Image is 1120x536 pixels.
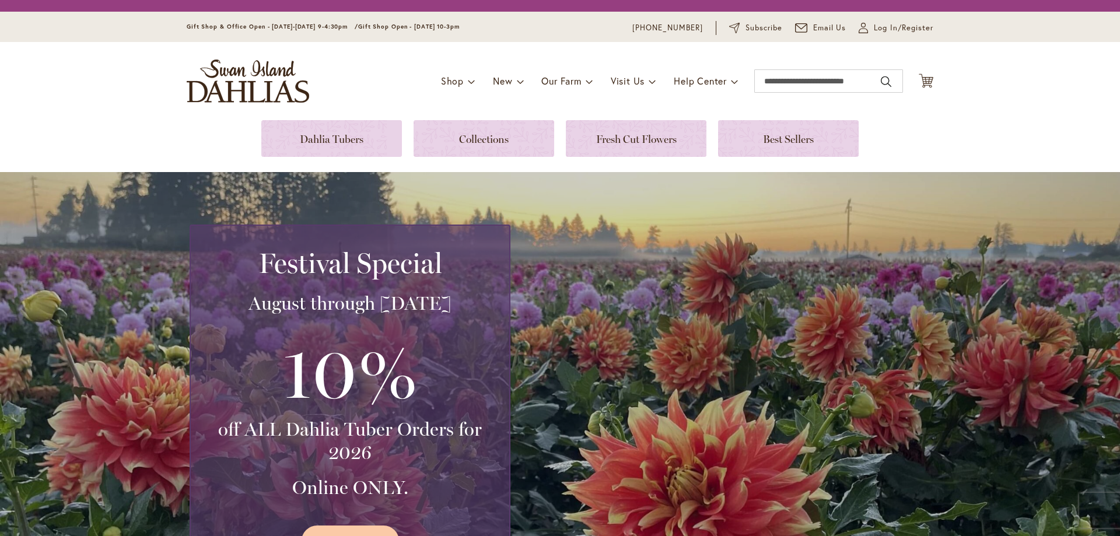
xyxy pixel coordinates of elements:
[874,22,933,34] span: Log In/Register
[745,22,782,34] span: Subscribe
[493,75,512,87] span: New
[813,22,846,34] span: Email Us
[205,247,495,279] h2: Festival Special
[205,476,495,499] h3: Online ONLY.
[632,22,703,34] a: [PHONE_NUMBER]
[187,59,309,103] a: store logo
[611,75,645,87] span: Visit Us
[881,72,891,91] button: Search
[441,75,464,87] span: Shop
[859,22,933,34] a: Log In/Register
[205,292,495,315] h3: August through [DATE]
[187,23,358,30] span: Gift Shop & Office Open - [DATE]-[DATE] 9-4:30pm /
[674,75,727,87] span: Help Center
[358,23,460,30] span: Gift Shop Open - [DATE] 10-3pm
[729,22,782,34] a: Subscribe
[205,418,495,464] h3: off ALL Dahlia Tuber Orders for 2026
[795,22,846,34] a: Email Us
[205,327,495,418] h3: 10%
[541,75,581,87] span: Our Farm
